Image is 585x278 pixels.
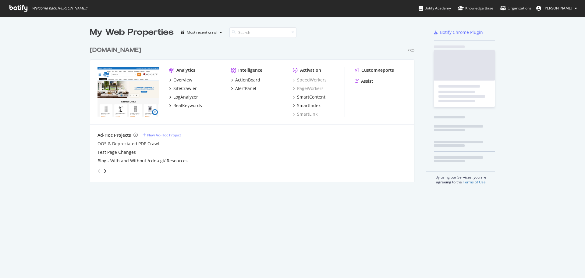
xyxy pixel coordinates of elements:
[293,94,325,100] a: SmartContent
[90,46,141,55] div: [DOMAIN_NAME]
[500,5,531,11] div: Organizations
[103,168,107,174] div: angle-right
[531,3,582,13] button: [PERSON_NAME]
[355,67,394,73] a: CustomReports
[97,141,159,147] a: OOS & Depreciated PDP Crawl
[293,85,324,92] a: PageWorkers
[169,77,192,83] a: Overview
[419,5,451,11] div: Botify Academy
[173,103,202,109] div: RealKeywords
[97,132,131,138] div: Ad-Hoc Projects
[293,103,321,109] a: SmartIndex
[143,132,181,138] a: New Ad-Hoc Project
[147,132,181,138] div: New Ad-Hoc Project
[173,85,197,92] div: SiteCrawler
[169,94,198,100] a: LogAnalyzer
[300,67,321,73] div: Activation
[173,77,192,83] div: Overview
[293,111,317,117] a: SmartLink
[90,46,144,55] a: [DOMAIN_NAME]
[97,67,159,117] img: abt.com
[90,38,419,182] div: grid
[297,94,325,100] div: SmartContent
[238,67,262,73] div: Intelligence
[407,48,414,53] div: Pro
[169,103,202,109] a: RealKeywords
[426,171,495,185] div: By using our Services, you are agreeing to the
[95,166,103,176] div: angle-left
[173,94,198,100] div: LogAnalyzer
[231,77,260,83] a: ActionBoard
[434,29,483,35] a: Botify Chrome Plugin
[355,78,373,84] a: Assist
[176,67,195,73] div: Analytics
[90,26,174,38] div: My Web Properties
[361,78,373,84] div: Assist
[97,149,136,155] a: Test Page Changes
[235,85,256,92] div: AlertPanel
[97,158,188,164] a: Blog - With and Without /cdn-cgi/ Resources
[458,5,493,11] div: Knowledge Base
[231,85,256,92] a: AlertPanel
[361,67,394,73] div: CustomReports
[235,77,260,83] div: ActionBoard
[463,179,486,185] a: Terms of Use
[293,77,327,83] a: SpeedWorkers
[544,5,572,11] span: Michelle Stephens
[179,27,225,37] button: Most recent crawl
[229,27,296,38] input: Search
[297,103,321,109] div: SmartIndex
[32,6,87,11] span: Welcome back, [PERSON_NAME] !
[440,29,483,35] div: Botify Chrome Plugin
[169,85,197,92] a: SiteCrawler
[187,31,217,34] div: Most recent crawl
